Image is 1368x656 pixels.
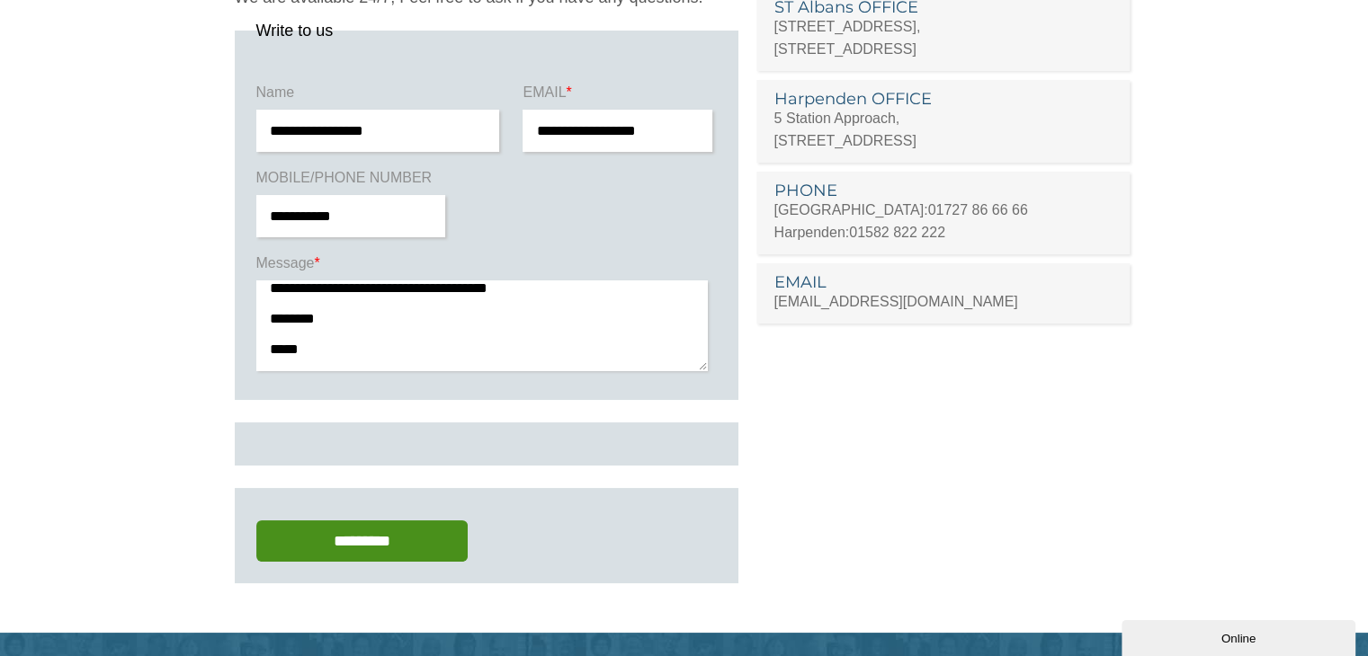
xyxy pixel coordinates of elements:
[774,107,1113,152] p: 5 Station Approach, [STREET_ADDRESS]
[928,202,1028,217] a: 01727 86 66 66
[774,199,1113,221] p: [GEOGRAPHIC_DATA]:
[849,225,945,240] a: 01582 822 222
[256,83,505,110] label: Name
[774,182,1113,199] h3: PHONE
[523,83,716,110] label: EMAIL
[774,15,1113,60] p: [STREET_ADDRESS], [STREET_ADDRESS]
[774,294,1018,309] a: [EMAIL_ADDRESS][DOMAIN_NAME]
[774,274,1113,290] h3: EMAIL
[1122,616,1359,656] iframe: chat widget
[774,91,1113,107] h3: Harpenden OFFICE
[256,22,334,39] legend: Write to us
[256,253,717,280] label: Message
[256,168,450,195] label: MOBILE/PHONE NUMBER
[774,221,1113,244] p: Harpenden:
